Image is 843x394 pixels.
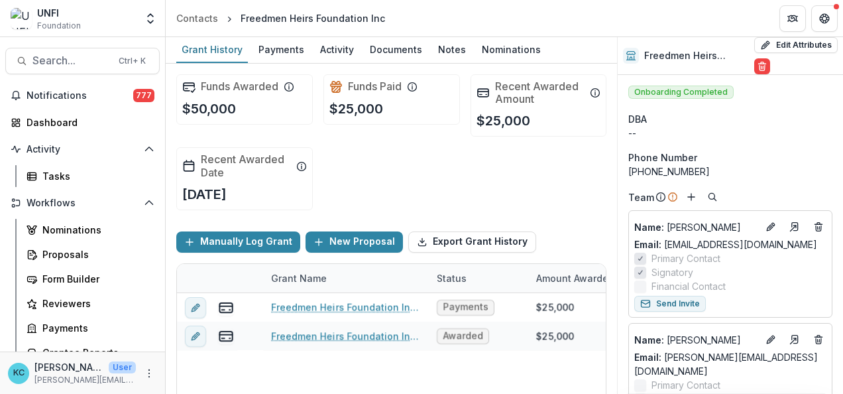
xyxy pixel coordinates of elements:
[263,264,429,293] div: Grant Name
[634,220,758,234] a: Name: [PERSON_NAME]
[754,58,770,74] button: Delete
[634,222,664,233] span: Name :
[218,328,234,344] button: view-payments
[784,216,805,237] a: Go to contact
[42,346,149,360] div: Grantee Reports
[42,272,149,286] div: Form Builder
[634,333,758,347] p: [PERSON_NAME]
[218,299,234,315] button: view-payments
[634,220,758,234] p: [PERSON_NAME]
[683,189,699,205] button: Add
[27,90,133,101] span: Notifications
[5,48,160,74] button: Search...
[779,5,806,32] button: Partners
[628,164,832,178] div: [PHONE_NUMBER]
[27,144,139,155] span: Activity
[433,37,471,63] a: Notes
[628,112,647,126] span: DBA
[253,37,309,63] a: Payments
[42,223,149,237] div: Nominations
[27,198,139,209] span: Workflows
[644,50,749,62] h2: Freedmen Heirs Foundation Inc
[5,85,160,106] button: Notifications777
[495,80,585,105] h2: Recent Awarded Amount
[263,271,335,285] div: Grant Name
[763,332,779,348] button: Edit
[182,99,236,119] p: $50,000
[21,317,160,339] a: Payments
[176,231,300,253] button: Manually Log Grant
[628,151,697,164] span: Phone Number
[21,243,160,265] a: Proposals
[34,360,103,374] p: [PERSON_NAME]
[42,321,149,335] div: Payments
[429,271,475,285] div: Status
[634,333,758,347] a: Name: [PERSON_NAME]
[27,115,149,129] div: Dashboard
[634,350,826,378] a: Email: [PERSON_NAME][EMAIL_ADDRESS][DOMAIN_NAME]
[5,111,160,133] a: Dashboard
[329,99,383,119] p: $25,000
[315,40,359,59] div: Activity
[651,378,720,392] span: Primary Contact
[429,264,528,293] div: Status
[201,153,291,178] h2: Recent Awarded Date
[13,369,25,377] div: Kristine Creveling
[348,80,402,93] h2: Funds Paid
[11,8,32,29] img: UNFI
[365,40,427,59] div: Documents
[37,6,81,20] div: UNFI
[116,54,148,68] div: Ctrl + K
[651,279,726,293] span: Financial Contact
[528,264,628,293] div: Amount Awarded
[634,334,664,346] span: Name :
[21,268,160,290] a: Form Builder
[182,184,227,204] p: [DATE]
[133,89,154,102] span: 777
[754,37,838,53] button: Edit Attributes
[21,165,160,187] a: Tasks
[477,37,546,63] a: Nominations
[651,251,720,265] span: Primary Contact
[42,169,149,183] div: Tasks
[628,190,654,204] p: Team
[408,231,536,253] button: Export Grant History
[176,40,248,59] div: Grant History
[628,126,832,140] div: --
[32,54,111,67] span: Search...
[176,37,248,63] a: Grant History
[109,361,136,373] p: User
[141,5,160,32] button: Open entity switcher
[5,139,160,160] button: Open Activity
[477,111,530,131] p: $25,000
[185,325,206,346] button: edit
[176,11,218,25] div: Contacts
[811,5,838,32] button: Get Help
[253,40,309,59] div: Payments
[634,239,661,250] span: Email:
[271,329,421,343] a: Freedmen Heirs Foundation Inc - 2024 Invitation Only Grant
[306,231,403,253] button: New Proposal
[433,40,471,59] div: Notes
[528,271,622,285] div: Amount Awarded
[634,352,661,363] span: Email:
[477,40,546,59] div: Nominations
[185,296,206,318] button: edit
[634,237,817,251] a: Email: [EMAIL_ADDRESS][DOMAIN_NAME]
[42,296,149,310] div: Reviewers
[811,219,826,235] button: Deletes
[271,300,421,314] a: Freedmen Heirs Foundation Inc - 2025 - Invitation Only Application
[21,342,160,363] a: Grantee Reports
[42,247,149,261] div: Proposals
[536,329,574,343] div: $25,000
[365,37,427,63] a: Documents
[651,265,693,279] span: Signatory
[5,192,160,214] button: Open Workflows
[37,20,81,32] span: Foundation
[443,330,483,342] span: Awarded
[141,365,157,381] button: More
[241,11,385,25] div: Freedmen Heirs Foundation Inc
